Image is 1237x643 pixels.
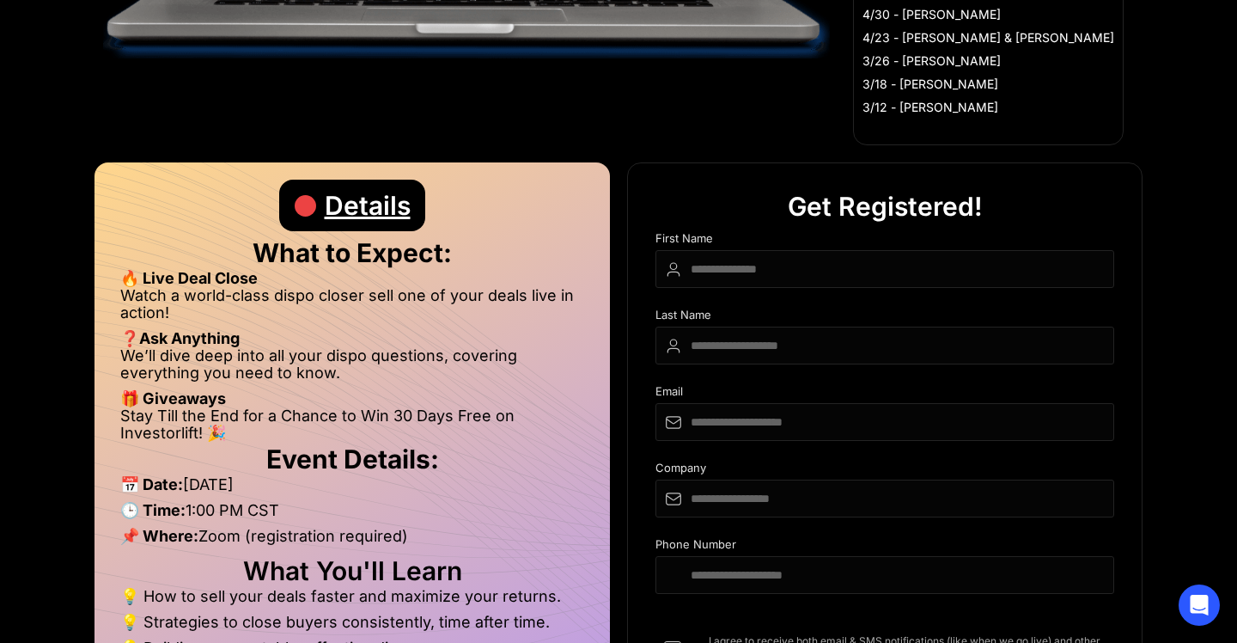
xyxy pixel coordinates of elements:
[655,309,1114,327] div: Last Name
[120,527,198,545] strong: 📌 Where:
[120,476,584,502] li: [DATE]
[120,269,258,287] strong: 🔥 Live Deal Close
[120,502,584,528] li: 1:00 PM CST
[655,538,1114,556] div: Phone Number
[1179,585,1220,626] div: Open Intercom Messenger
[120,347,584,390] li: We’ll dive deep into all your dispo questions, covering everything you need to know.
[655,232,1114,250] div: First Name
[325,180,411,231] div: Details
[788,181,983,232] div: Get Registered!
[266,444,439,475] strong: Event Details:
[120,475,183,493] strong: 📅 Date:
[120,614,584,640] li: 💡 Strategies to close buyers consistently, time after time.
[253,237,452,268] strong: What to Expect:
[655,462,1114,480] div: Company
[120,528,584,554] li: Zoom (registration required)
[120,562,584,579] h2: What You'll Learn
[120,407,584,442] li: Stay Till the End for a Chance to Win 30 Days Free on Investorlift! 🎉
[120,287,584,330] li: Watch a world-class dispo closer sell one of your deals live in action!
[120,329,240,347] strong: ❓Ask Anything
[120,389,226,407] strong: 🎁 Giveaways
[120,588,584,614] li: 💡 How to sell your deals faster and maximize your returns.
[120,501,186,519] strong: 🕒 Time:
[655,385,1114,403] div: Email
